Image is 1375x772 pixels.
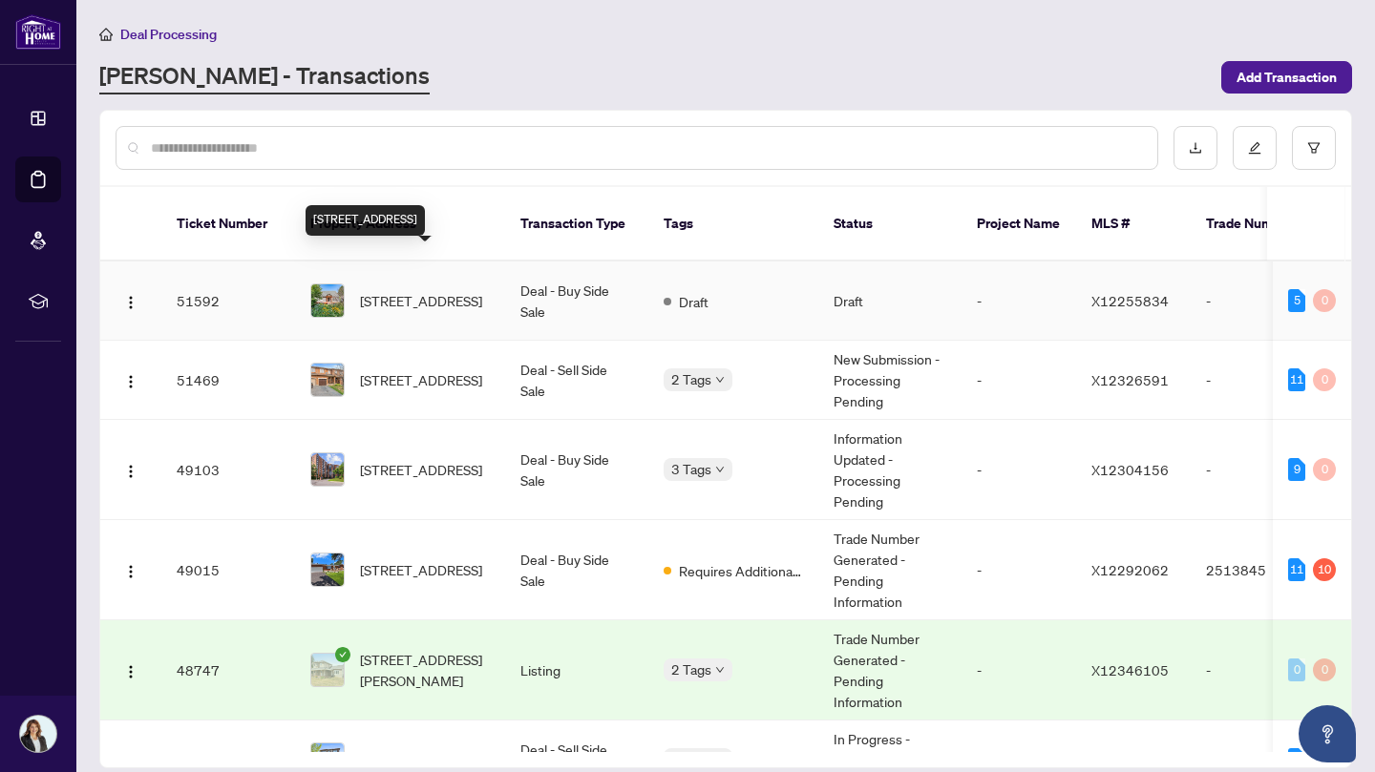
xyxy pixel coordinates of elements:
[306,205,425,236] div: [STREET_ADDRESS]
[715,375,725,385] span: down
[1299,705,1356,762] button: Open asap
[1091,751,1169,768] span: X12327778
[311,553,344,586] img: thumbnail-img
[1191,420,1324,520] td: -
[123,564,138,579] img: Logo
[818,261,962,341] td: Draft
[962,187,1076,261] th: Project Name
[1313,289,1336,312] div: 0
[1233,126,1277,170] button: edit
[311,654,344,686] img: thumbnail-img
[818,187,962,261] th: Status
[1091,371,1169,388] span: X12326591
[1091,561,1169,578] span: X12292062
[1189,141,1202,155] span: download
[1313,368,1336,391] div: 0
[161,261,295,341] td: 51592
[161,620,295,720] td: 48747
[715,665,725,675] span: down
[311,453,344,486] img: thumbnail-img
[1313,658,1336,681] div: 0
[311,364,344,396] img: thumbnail-img
[295,187,505,261] th: Property Address
[505,420,648,520] td: Deal - Buy Side Sale
[1221,61,1352,94] button: Add Transaction
[671,658,711,680] span: 2 Tags
[1288,368,1305,391] div: 11
[648,187,818,261] th: Tags
[1288,558,1305,581] div: 11
[505,520,648,620] td: Deal - Buy Side Sale
[1191,261,1324,341] td: -
[311,284,344,317] img: thumbnail-img
[360,749,482,770] span: [STREET_ADDRESS]
[15,14,61,50] img: logo
[99,60,430,94] a: [PERSON_NAME] - Transactions
[962,520,1076,620] td: -
[123,295,138,310] img: Logo
[679,291,709,312] span: Draft
[116,365,146,395] button: Logo
[1307,141,1321,155] span: filter
[505,620,648,720] td: Listing
[962,261,1076,341] td: -
[505,341,648,420] td: Deal - Sell Side Sale
[962,420,1076,520] td: -
[1288,748,1305,771] div: 4
[116,454,146,485] button: Logo
[1237,62,1337,93] span: Add Transaction
[1174,126,1217,170] button: download
[1313,558,1336,581] div: 10
[818,341,962,420] td: New Submission - Processing Pending
[1076,187,1191,261] th: MLS #
[360,459,482,480] span: [STREET_ADDRESS]
[116,554,146,585] button: Logo
[360,290,482,311] span: [STREET_ADDRESS]
[1091,292,1169,309] span: X12255834
[818,620,962,720] td: Trade Number Generated - Pending Information
[120,26,217,43] span: Deal Processing
[1191,341,1324,420] td: -
[116,285,146,316] button: Logo
[671,368,711,390] span: 2 Tags
[1313,458,1336,481] div: 0
[505,187,648,261] th: Transaction Type
[671,748,711,770] span: 4 Tags
[1248,141,1261,155] span: edit
[818,420,962,520] td: Information Updated - Processing Pending
[161,187,295,261] th: Ticket Number
[962,620,1076,720] td: -
[123,464,138,479] img: Logo
[161,341,295,420] td: 51469
[962,341,1076,420] td: -
[360,369,482,390] span: [STREET_ADDRESS]
[123,664,138,679] img: Logo
[679,560,803,581] span: Requires Additional Docs
[123,374,138,389] img: Logo
[1191,620,1324,720] td: -
[20,716,56,752] img: Profile Icon
[99,28,113,41] span: home
[161,520,295,620] td: 49015
[1288,289,1305,312] div: 5
[116,655,146,685] button: Logo
[1191,187,1324,261] th: Trade Number
[505,261,648,341] td: Deal - Buy Side Sale
[335,647,350,662] span: check-circle
[360,559,482,580] span: [STREET_ADDRESS]
[1288,458,1305,481] div: 9
[360,649,490,691] span: [STREET_ADDRESS][PERSON_NAME]
[1091,661,1169,678] span: X12346105
[671,458,711,480] span: 3 Tags
[715,465,725,474] span: down
[1191,520,1324,620] td: 2513845
[161,420,295,520] td: 49103
[1288,658,1305,681] div: 0
[818,520,962,620] td: Trade Number Generated - Pending Information
[1091,461,1169,478] span: X12304156
[1292,126,1336,170] button: filter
